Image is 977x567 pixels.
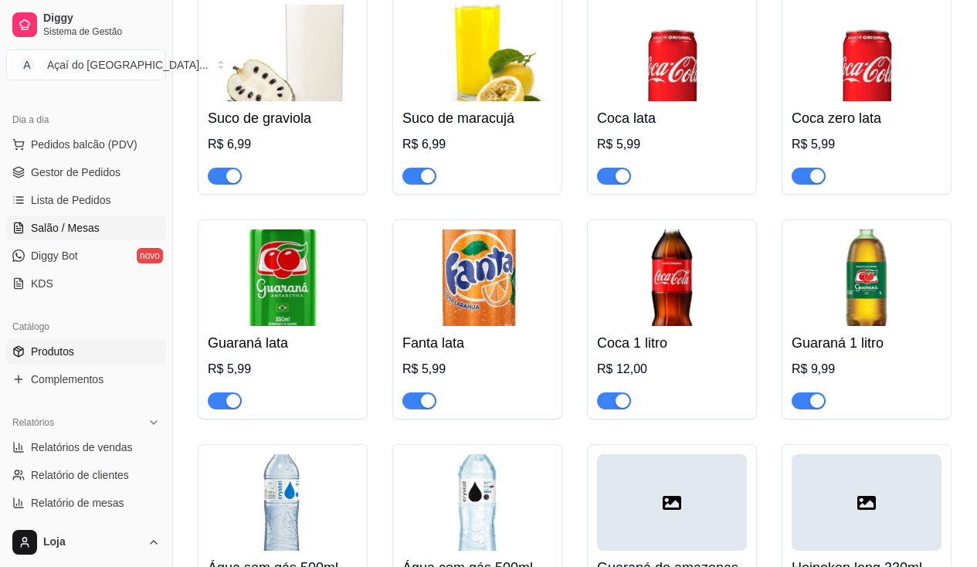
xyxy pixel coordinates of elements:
a: Relatório de clientes [6,463,166,487]
span: Complementos [31,372,103,387]
h4: Guaraná lata [208,332,358,354]
div: R$ 9,99 [792,360,941,379]
span: Gestor de Pedidos [31,165,120,180]
img: product-image [208,229,358,326]
div: Açaí do [GEOGRAPHIC_DATA] ... [47,57,209,73]
a: KDS [6,271,166,296]
span: Lista de Pedidos [31,192,111,208]
span: Relatórios de vendas [31,440,133,455]
span: Pedidos balcão (PDV) [31,137,137,152]
img: product-image [597,229,747,326]
img: product-image [402,454,552,551]
button: Loja [6,524,166,561]
button: Select a team [6,49,166,80]
span: Relatórios [12,416,54,429]
span: A [19,57,35,73]
span: Relatório de mesas [31,495,124,511]
h4: Coca 1 litro [597,332,747,354]
div: R$ 6,99 [208,135,358,154]
a: Relatório de mesas [6,491,166,515]
img: product-image [402,5,552,101]
h4: Coca lata [597,107,747,129]
img: product-image [792,229,941,326]
div: R$ 5,99 [597,135,747,154]
div: R$ 5,99 [208,360,358,379]
span: Sistema de Gestão [43,25,160,38]
a: Lista de Pedidos [6,188,166,212]
a: Gestor de Pedidos [6,160,166,185]
div: R$ 12,00 [597,360,747,379]
img: product-image [597,5,747,101]
h4: Guaraná 1 litro [792,332,941,354]
a: Salão / Mesas [6,216,166,240]
div: Catálogo [6,314,166,339]
img: product-image [792,5,941,101]
a: DiggySistema de Gestão [6,6,166,43]
button: Pedidos balcão (PDV) [6,132,166,157]
span: Diggy [43,12,160,25]
img: product-image [208,454,358,551]
h4: Coca zero lata [792,107,941,129]
img: product-image [402,229,552,326]
img: product-image [208,5,358,101]
h4: Suco de graviola [208,107,358,129]
div: Dia a dia [6,107,166,132]
span: Loja [43,535,141,549]
span: KDS [31,276,53,291]
h4: Fanta lata [402,332,552,354]
a: Diggy Botnovo [6,243,166,268]
div: R$ 5,99 [792,135,941,154]
div: R$ 6,99 [402,135,552,154]
span: Diggy Bot [31,248,78,263]
span: Relatório de clientes [31,467,129,483]
span: Produtos [31,344,74,359]
div: R$ 5,99 [402,360,552,379]
a: Complementos [6,367,166,392]
span: Salão / Mesas [31,220,100,236]
a: Relatórios de vendas [6,435,166,460]
a: Produtos [6,339,166,364]
h4: Suco de maracujá [402,107,552,129]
